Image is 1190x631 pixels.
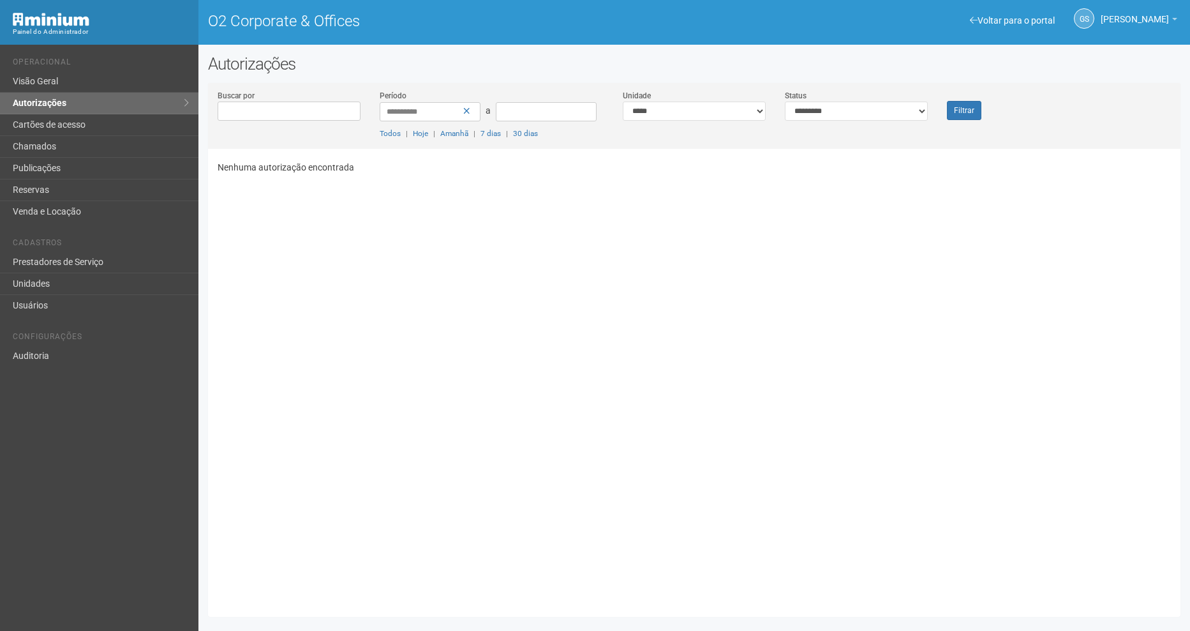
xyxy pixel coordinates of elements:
a: 30 dias [513,129,538,138]
a: [PERSON_NAME] [1101,16,1177,26]
li: Configurações [13,332,189,346]
li: Operacional [13,57,189,71]
h2: Autorizações [208,54,1180,73]
button: Filtrar [947,101,981,120]
label: Unidade [623,90,651,102]
a: Amanhã [440,129,468,138]
a: 7 dias [480,129,501,138]
li: Cadastros [13,238,189,252]
img: Minium [13,13,89,26]
h1: O2 Corporate & Offices [208,13,685,29]
span: Gabriela Souza [1101,2,1169,24]
span: | [406,129,408,138]
a: GS [1074,8,1094,29]
label: Período [380,90,406,102]
label: Buscar por [218,90,255,102]
label: Status [785,90,807,102]
p: Nenhuma autorização encontrada [218,162,1171,173]
div: Painel do Administrador [13,26,189,38]
span: | [433,129,435,138]
a: Todos [380,129,401,138]
a: Hoje [413,129,428,138]
span: | [506,129,508,138]
span: a [486,105,491,116]
span: | [473,129,475,138]
a: Voltar para o portal [970,15,1055,26]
